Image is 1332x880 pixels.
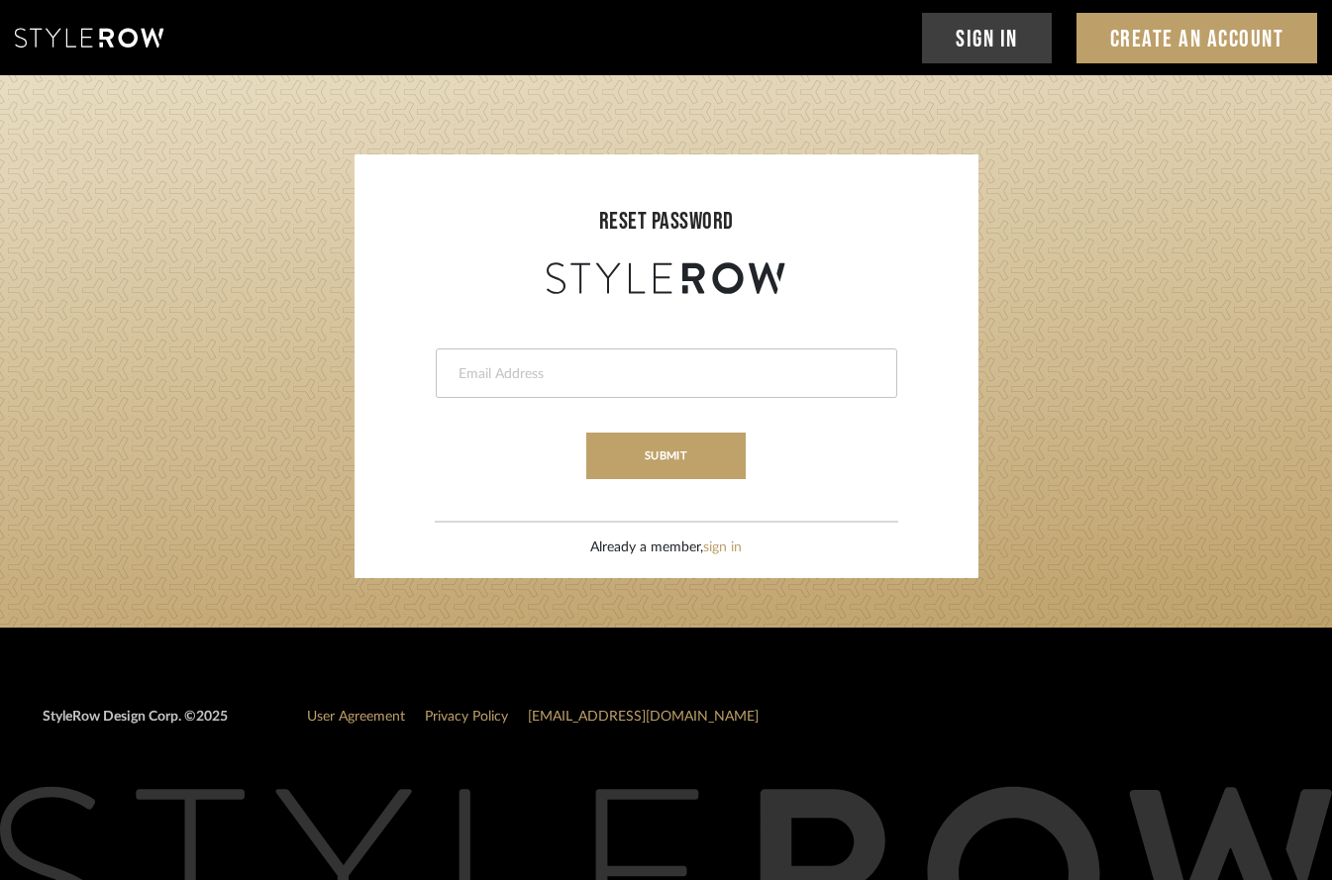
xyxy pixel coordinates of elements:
a: sign in [703,540,742,554]
a: Privacy Policy [425,710,508,724]
div: StyleRow Design Corp. ©2025 [43,707,228,743]
input: Email Address [457,364,871,384]
div: Already a member, [590,538,742,558]
a: [EMAIL_ADDRESS][DOMAIN_NAME] [528,710,759,724]
button: submit [586,433,746,479]
a: User Agreement [307,710,405,724]
a: Sign In [922,13,1052,63]
div: RESET PASSWORD [374,204,959,240]
a: Create an Account [1076,13,1318,63]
